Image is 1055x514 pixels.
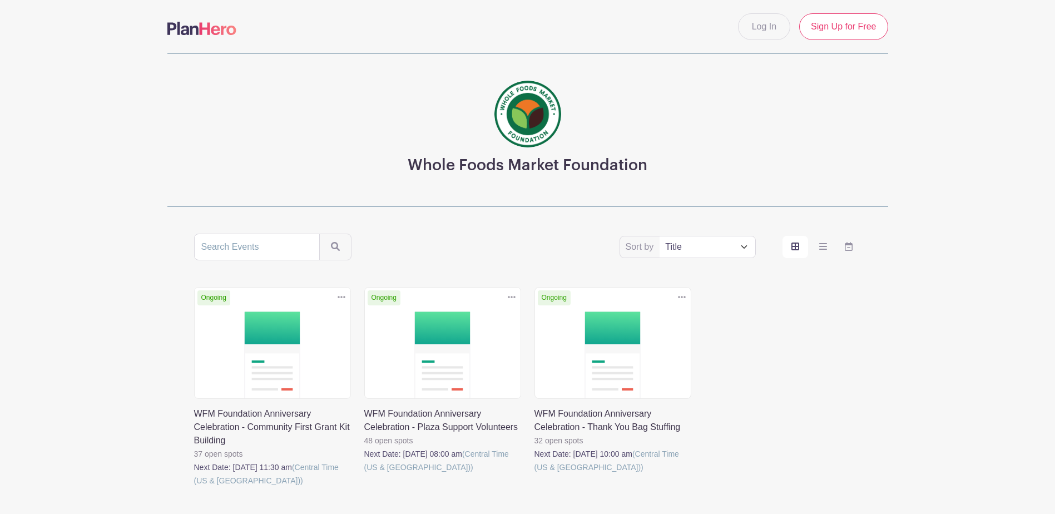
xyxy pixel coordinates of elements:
h3: Whole Foods Market Foundation [408,156,647,175]
label: Sort by [626,240,657,254]
a: Log In [738,13,790,40]
a: Sign Up for Free [799,13,888,40]
img: logo-507f7623f17ff9eddc593b1ce0a138ce2505c220e1c5a4e2b4648c50719b7d32.svg [167,22,236,35]
input: Search Events [194,234,320,260]
div: order and view [782,236,861,258]
img: wfmf_primary_badge_4c.png [494,81,561,147]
